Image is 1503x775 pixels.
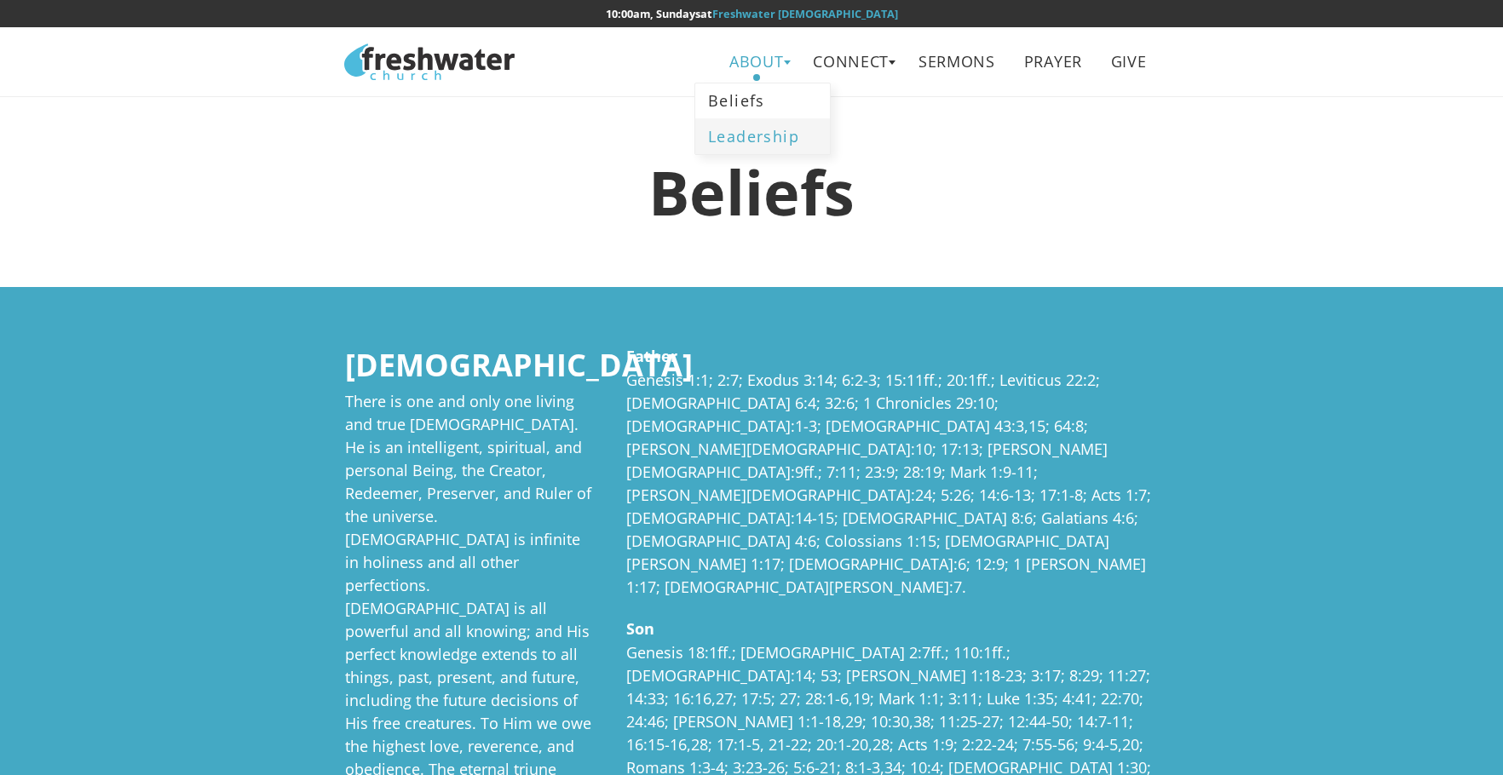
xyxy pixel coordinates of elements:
h5: Son [626,621,1160,638]
a: Give [1098,43,1159,81]
h5: Father [626,348,1160,365]
p: Genesis 1:1; 2:7; Exodus 3:14; 6:2-3; 15:11ff.; 20:1ff.; Leviticus 22:2; [DEMOGRAPHIC_DATA] 6:4; ... [626,369,1160,599]
h1: Beliefs [344,158,1159,226]
time: 10:00am, Sundays [606,6,700,21]
a: Sermons [906,43,1007,81]
a: Connect [801,43,902,81]
a: Beliefs [695,83,830,118]
a: Freshwater [DEMOGRAPHIC_DATA] [712,6,898,21]
h6: at [344,8,1159,20]
h3: [DEMOGRAPHIC_DATA] [345,348,596,382]
img: Freshwater Church [344,43,515,80]
a: Prayer [1011,43,1094,81]
a: Leadership [695,118,830,153]
a: About [717,43,797,81]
